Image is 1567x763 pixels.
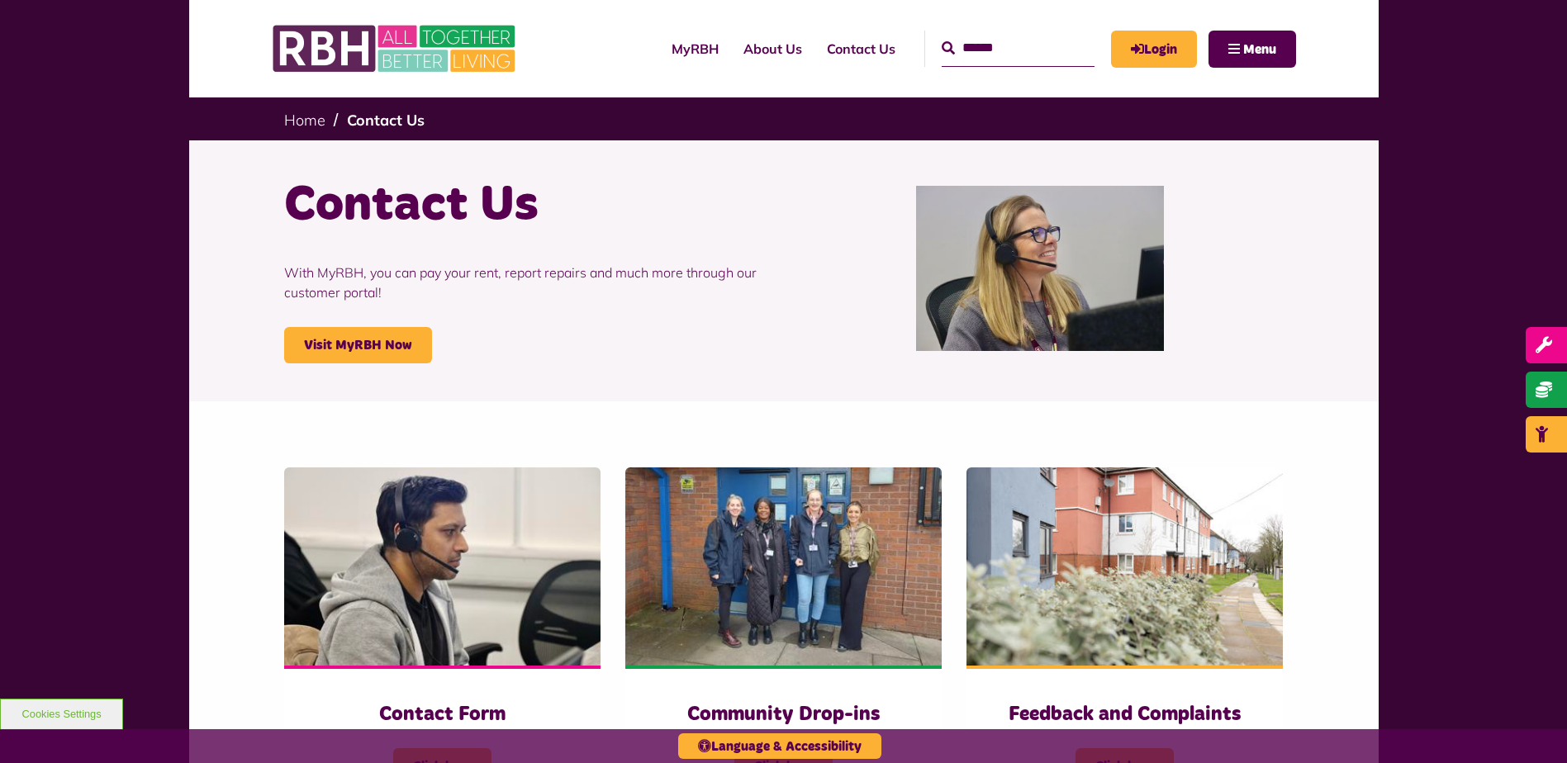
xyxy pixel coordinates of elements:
[347,111,425,130] a: Contact Us
[658,702,909,727] h3: Community Drop-ins
[731,26,814,71] a: About Us
[916,186,1164,351] img: Contact Centre February 2024 (1)
[284,238,772,327] p: With MyRBH, you can pay your rent, report repairs and much more through our customer portal!
[284,327,432,363] a: Visit MyRBH Now
[1111,31,1197,68] a: MyRBH
[966,467,1283,666] img: SAZMEDIA RBH 22FEB24 97
[317,702,567,727] h3: Contact Form
[1208,31,1296,68] button: Navigation
[284,173,772,238] h1: Contact Us
[1243,43,1276,56] span: Menu
[284,111,325,130] a: Home
[678,733,881,759] button: Language & Accessibility
[659,26,731,71] a: MyRBH
[1000,702,1250,727] h3: Feedback and Complaints
[625,467,942,666] img: Heywood Drop In 2024
[284,467,601,666] img: Contact Centre February 2024 (4)
[272,17,520,81] img: RBH
[814,26,908,71] a: Contact Us
[1493,689,1567,763] iframe: Netcall Web Assistant for live chat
